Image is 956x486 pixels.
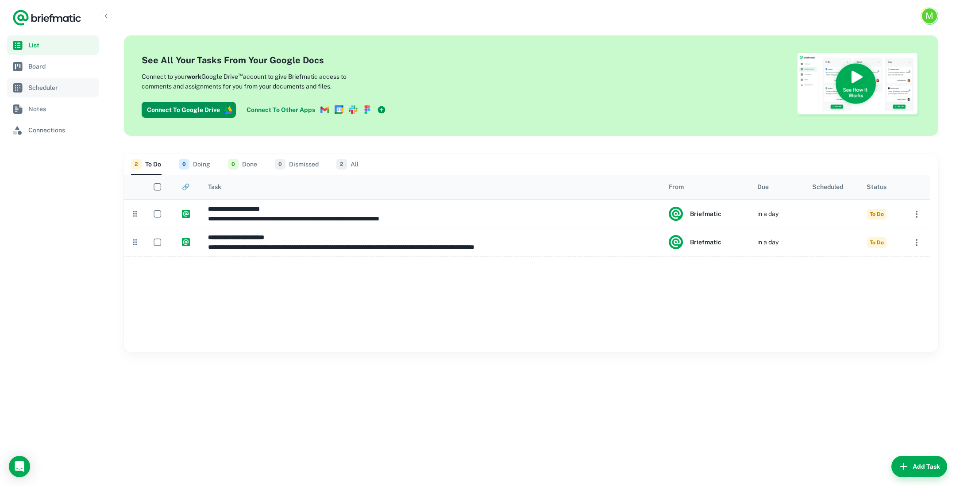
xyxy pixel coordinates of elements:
span: Scheduler [28,83,95,93]
button: Account button [921,7,938,25]
a: List [7,35,99,55]
div: Task [208,183,221,190]
img: https://app.briefmatic.com/assets/integrations/system.png [182,238,190,246]
img: system.png [669,207,683,221]
a: Notes [7,99,99,119]
span: 2 [131,159,142,170]
div: in a day [757,200,779,228]
button: Dismissed [275,154,319,175]
span: Board [28,62,95,71]
div: Due [757,183,769,190]
div: Briefmatic [669,207,721,221]
img: system.png [669,235,683,249]
a: Scheduler [7,78,99,97]
div: M [922,8,937,23]
a: Connect To Other Apps [243,102,389,118]
h4: See All Your Tasks From Your Google Docs [142,54,389,67]
button: Add Task [891,456,947,477]
div: Briefmatic [669,235,721,249]
h6: Briefmatic [690,209,721,219]
div: From [669,183,684,190]
div: Load Chat [9,456,30,477]
span: To Do [867,209,887,220]
span: List [28,40,95,50]
button: To Do [131,154,161,175]
a: Logo [12,9,81,27]
img: https://app.briefmatic.com/assets/integrations/system.png [182,210,190,218]
b: work [187,73,201,80]
h6: Briefmatic [690,237,721,247]
div: Scheduled [812,183,843,190]
div: Status [867,183,887,190]
p: Connect to your Google Drive account to give Briefmatic access to comments and assignments for yo... [142,70,376,91]
button: All [336,154,358,175]
a: Board [7,57,99,76]
a: Connections [7,120,99,140]
button: Connect To Google Drive [142,102,236,118]
span: 0 [275,159,285,170]
img: See How Briefmatic Works [797,53,921,118]
button: Doing [179,154,210,175]
span: Connections [28,125,95,135]
span: 0 [228,159,239,170]
span: 0 [179,159,189,170]
span: Notes [28,104,95,114]
div: in a day [757,228,779,256]
button: Done [228,154,257,175]
span: To Do [867,237,887,248]
div: 🔗 [182,183,189,190]
span: 2 [336,159,347,170]
sup: ™ [238,71,243,77]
